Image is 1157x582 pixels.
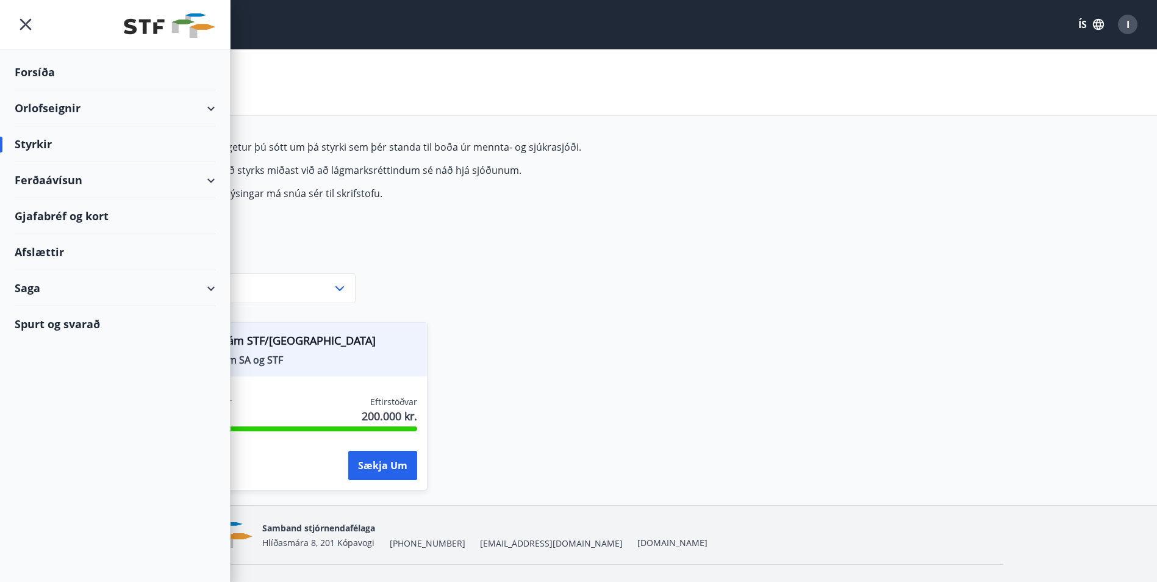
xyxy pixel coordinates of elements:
span: [EMAIL_ADDRESS][DOMAIN_NAME] [480,537,623,550]
div: Spurt og svarað [15,306,215,342]
div: Orlofseignir [15,90,215,126]
p: Fyrir frekari upplýsingar má snúa sér til skrifstofu. [154,187,730,200]
div: Saga [15,270,215,306]
span: Stjórnendanám STF/[GEOGRAPHIC_DATA] [165,332,417,353]
p: Hér fyrir neðan getur þú sótt um þá styrki sem þér standa til boða úr mennta- og sjúkrasjóði. [154,140,730,154]
div: Afslættir [15,234,215,270]
span: Samband stjórnendafélaga [262,522,375,534]
div: Ferðaávísun [15,162,215,198]
label: Flokkur [154,259,356,271]
button: I [1113,10,1142,39]
span: 200.000 kr. [362,408,417,424]
img: union_logo [124,13,215,38]
span: [PHONE_NUMBER] [390,537,465,550]
div: Styrkir [15,126,215,162]
div: Forsíða [15,54,215,90]
span: Stjórnendanám SA og STF [165,353,417,367]
span: I [1127,18,1130,31]
a: [DOMAIN_NAME] [637,537,707,548]
div: Gjafabréf og kort [15,198,215,234]
button: menu [15,13,37,35]
button: Sækja um [348,451,417,480]
span: Hlíðasmára 8, 201 Kópavogi [262,537,374,548]
p: Hámarksupphæð styrks miðast við að lágmarksréttindum sé náð hjá sjóðunum. [154,163,730,177]
button: ÍS [1072,13,1111,35]
span: Eftirstöðvar [370,396,417,408]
